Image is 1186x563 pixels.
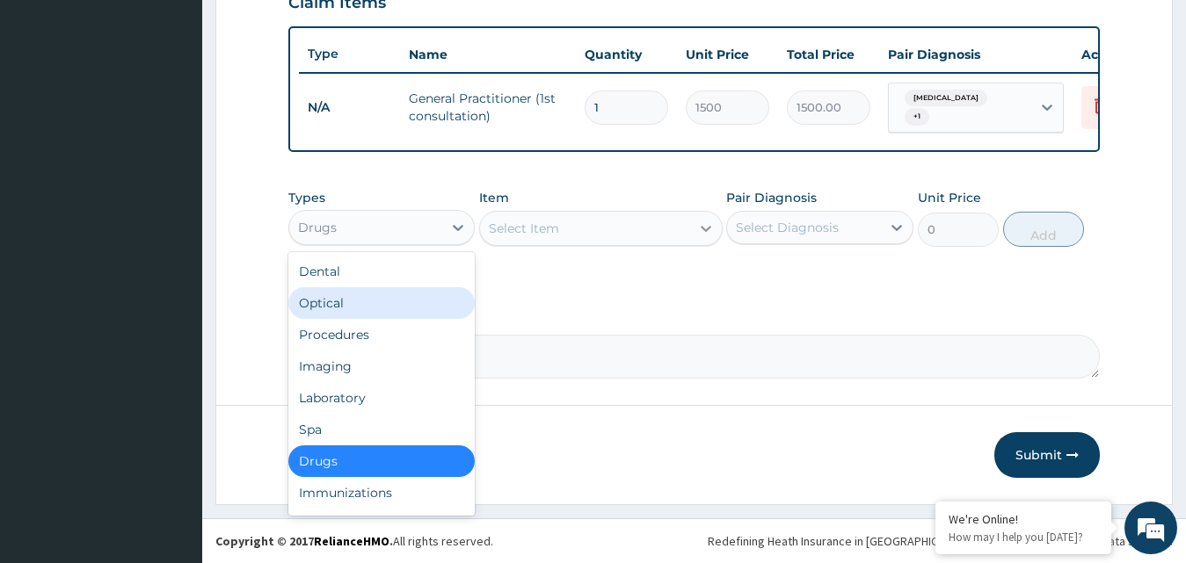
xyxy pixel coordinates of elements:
[215,533,393,549] strong: Copyright © 2017 .
[94,195,250,373] span: No previous conversation
[576,37,677,72] th: Quantity
[288,310,1101,325] label: Comment
[288,191,325,206] label: Types
[1003,212,1084,247] button: Add
[1073,37,1161,72] th: Actions
[109,400,235,433] div: Chat Now
[299,38,400,70] th: Type
[288,509,476,540] div: Others
[314,533,389,549] a: RelianceHMO
[299,91,400,124] td: N/A
[949,530,1098,545] p: How may I help you today?
[288,9,331,51] div: Minimize live chat window
[288,287,476,319] div: Optical
[288,256,476,287] div: Dental
[400,81,576,134] td: General Practitioner (1st consultation)
[677,37,778,72] th: Unit Price
[202,518,1186,563] footer: All rights reserved.
[778,37,879,72] th: Total Price
[736,219,839,236] div: Select Diagnosis
[288,477,476,509] div: Immunizations
[949,511,1098,527] div: We're Online!
[288,445,476,477] div: Drugs
[918,189,981,206] label: Unit Price
[879,37,1073,72] th: Pair Diagnosis
[91,98,295,122] div: Conversation(s)
[400,37,576,72] th: Name
[479,189,509,206] label: Item
[288,382,476,414] div: Laboratory
[288,414,476,445] div: Spa
[288,319,476,350] div: Procedures
[905,108,929,126] span: + 1
[994,432,1100,478] button: Submit
[905,90,987,107] span: [MEDICAL_DATA]
[298,219,337,236] div: Drugs
[726,189,817,206] label: Pair Diagnosis
[708,532,1173,550] div: Redefining Heath Insurance in [GEOGRAPHIC_DATA] using Telemedicine and Data Science!
[288,350,476,382] div: Imaging
[489,220,559,237] div: Select Item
